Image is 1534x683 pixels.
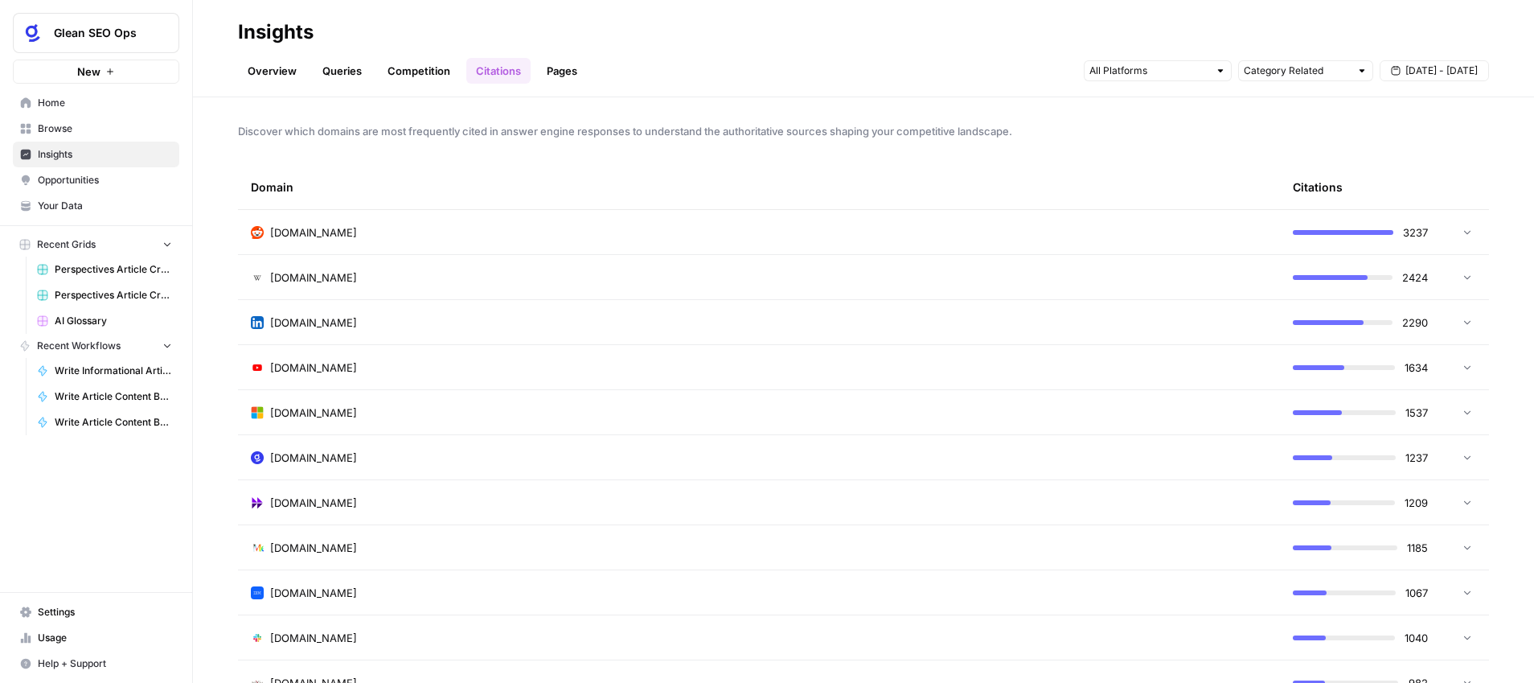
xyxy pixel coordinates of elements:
[38,173,172,187] span: Opportunities
[30,409,179,435] a: Write Article Content Brief (Search)
[1405,630,1428,646] span: 1040
[251,316,264,329] img: ohiio4oour1vdiyjjcsk00o6i5zn
[1405,495,1428,511] span: 1209
[13,142,179,167] a: Insights
[270,495,357,511] span: [DOMAIN_NAME]
[55,314,172,328] span: AI Glossary
[30,308,179,334] a: AI Glossary
[251,496,264,509] img: s280smyarvdq9q0cx8qdq82iosom
[238,123,1489,139] span: Discover which domains are most frequently cited in answer engine responses to understand the aut...
[55,389,172,404] span: Write Article Content Brief (Agents)
[13,334,179,358] button: Recent Workflows
[313,58,371,84] a: Queries
[13,625,179,651] a: Usage
[1405,360,1428,376] span: 1634
[55,262,172,277] span: Perspectives Article Creation
[1402,315,1428,331] span: 2290
[37,237,96,252] span: Recent Grids
[270,224,357,241] span: [DOMAIN_NAME]
[251,541,264,554] img: gnqxt6zfup4zzbwijp1hu04s9ntl
[251,361,264,374] img: 0zkdcw4f2if10gixueqlxn0ffrb2
[13,232,179,257] button: Recent Grids
[251,586,264,599] img: lpnt2tcxbyik03iqq3j5f3851v5y
[38,96,172,110] span: Home
[238,58,306,84] a: Overview
[270,269,357,286] span: [DOMAIN_NAME]
[270,450,357,466] span: [DOMAIN_NAME]
[251,406,264,419] img: 8mjatu0qtioyiahmeuma39frnrjt
[13,193,179,219] a: Your Data
[1403,224,1428,241] span: 3237
[13,167,179,193] a: Opportunities
[13,116,179,142] a: Browse
[38,656,172,671] span: Help + Support
[270,630,357,646] span: [DOMAIN_NAME]
[30,384,179,409] a: Write Article Content Brief (Agents)
[30,282,179,308] a: Perspectives Article Creation (Search)
[238,19,314,45] div: Insights
[1407,540,1428,556] span: 1185
[55,288,172,302] span: Perspectives Article Creation (Search)
[55,415,172,430] span: Write Article Content Brief (Search)
[1405,405,1428,421] span: 1537
[18,19,47,47] img: Glean SEO Ops Logo
[1293,165,1343,209] div: Citations
[54,25,151,41] span: Glean SEO Ops
[1405,450,1428,466] span: 1237
[1405,585,1428,601] span: 1067
[37,339,121,353] span: Recent Workflows
[270,540,357,556] span: [DOMAIN_NAME]
[251,226,264,239] img: m2cl2pnoess66jx31edqk0jfpcfn
[13,13,179,53] button: Workspace: Glean SEO Ops
[1380,60,1489,81] button: [DATE] - [DATE]
[38,631,172,645] span: Usage
[30,257,179,282] a: Perspectives Article Creation
[38,147,172,162] span: Insights
[38,121,172,136] span: Browse
[378,58,460,84] a: Competition
[251,165,1267,209] div: Domain
[270,585,357,601] span: [DOMAIN_NAME]
[537,58,587,84] a: Pages
[38,199,172,213] span: Your Data
[13,90,179,116] a: Home
[13,651,179,677] button: Help + Support
[251,271,264,284] img: vm3p9xuvjyp37igu3cuc8ys7u6zv
[77,64,100,80] span: New
[1244,63,1350,79] input: Category Related
[30,358,179,384] a: Write Informational Article Body (Agents)
[251,632,264,644] img: rmoykt6yt8ydio9rrwfrhl64pej6
[13,599,179,625] a: Settings
[1405,64,1478,78] span: [DATE] - [DATE]
[38,605,172,619] span: Settings
[13,60,179,84] button: New
[251,451,264,464] img: opdhyqjq9e9v6genfq59ut7sdua2
[466,58,531,84] a: Citations
[270,405,357,421] span: [DOMAIN_NAME]
[1402,269,1428,286] span: 2424
[1089,63,1208,79] input: All Platforms
[270,360,357,376] span: [DOMAIN_NAME]
[55,364,172,378] span: Write Informational Article Body (Agents)
[270,315,357,331] span: [DOMAIN_NAME]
